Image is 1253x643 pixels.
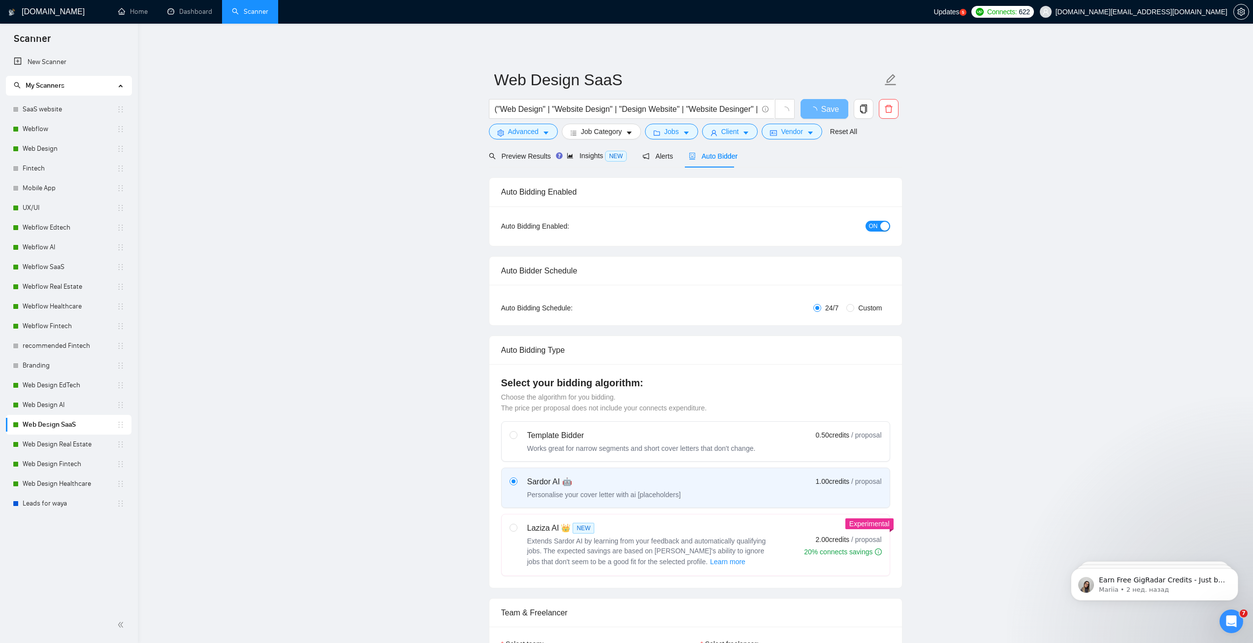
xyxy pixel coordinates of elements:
span: info-circle [762,106,769,112]
button: userClientcaret-down [702,124,758,139]
img: logo [8,4,15,20]
button: settingAdvancedcaret-down [489,124,558,139]
a: Web Design [23,139,117,159]
li: Web Design Fintech [6,454,131,474]
li: New Scanner [6,52,131,72]
a: Web Design Healthcare [23,474,117,494]
span: / proposal [851,476,881,486]
span: caret-down [807,129,814,136]
a: Webflow Edtech [23,218,117,237]
span: Custom [854,303,886,313]
span: holder [117,500,125,508]
span: notification [643,153,649,160]
span: Scanner [6,32,59,52]
span: holder [117,283,125,291]
a: recommended Fintech [23,336,117,356]
div: Auto Bidder Schedule [501,257,890,285]
a: Fintech [23,159,117,178]
span: caret-down [683,129,690,136]
span: holder [117,263,125,271]
li: Web Design Real Estate [6,435,131,454]
span: search [14,82,21,89]
div: Personalise your cover letter with ai [placeholders] [527,490,681,500]
span: 2.00 credits [816,534,849,545]
span: 24/7 [821,303,842,313]
span: NEW [605,151,627,162]
span: delete [879,104,898,113]
a: Webflow [23,119,117,139]
div: Team & Freelancer [501,599,890,627]
span: holder [117,184,125,192]
li: SaaS website [6,100,131,119]
span: caret-down [543,129,549,136]
span: NEW [573,523,594,534]
span: Choose the algorithm for you bidding. The price per proposal does not include your connects expen... [501,393,707,412]
span: Vendor [781,126,803,137]
button: folderJobscaret-down [645,124,698,139]
span: holder [117,381,125,389]
li: Web Design Healthcare [6,474,131,494]
span: search [489,153,496,160]
span: Client [721,126,739,137]
li: Webflow AI [6,237,131,257]
iframe: Intercom notifications сообщение [1056,547,1253,616]
span: user [1042,8,1049,15]
span: Experimental [849,520,890,528]
span: idcard [770,129,777,136]
span: Save [821,103,839,115]
div: Auto Bidding Enabled: [501,221,631,232]
a: UX/UI [23,198,117,218]
a: Webflow Fintech [23,316,117,336]
button: setting [1233,4,1249,20]
span: holder [117,165,125,172]
span: 👑 [561,522,571,534]
span: holder [117,440,125,448]
span: setting [497,129,504,136]
span: Insights [567,152,627,160]
span: loading [809,106,821,114]
li: Webflow Fintech [6,316,131,336]
a: Webflow Real Estate [23,277,117,297]
span: holder [117,322,125,330]
span: ON [869,221,878,232]
a: Web Design EdTech [23,375,117,395]
h4: Select your bidding algorithm: [501,376,890,390]
li: UX/UI [6,198,131,218]
span: holder [117,401,125,409]
span: holder [117,105,125,113]
button: barsJob Categorycaret-down [562,124,641,139]
div: Tooltip anchor [555,151,564,160]
li: Webflow Edtech [6,218,131,237]
span: user [710,129,717,136]
span: My Scanners [26,81,64,90]
a: SaaS website [23,100,117,119]
span: Alerts [643,152,673,160]
a: Web Design Fintech [23,454,117,474]
div: Sardor AI 🤖 [527,476,681,488]
li: Web Design SaaS [6,415,131,435]
div: Works great for narrow segments and short cover letters that don't change. [527,443,756,453]
a: Webflow SaaS [23,257,117,277]
li: Webflow Real Estate [6,277,131,297]
li: Web Design EdTech [6,375,131,395]
button: copy [854,99,873,119]
div: Auto Bidding Enabled [501,178,890,206]
span: holder [117,362,125,370]
a: New Scanner [14,52,124,72]
a: Branding [23,356,117,375]
a: homeHome [118,7,148,16]
div: Auto Bidding Type [501,336,890,364]
a: dashboardDashboard [167,7,212,16]
button: delete [879,99,899,119]
span: holder [117,342,125,350]
a: 5 [960,9,966,16]
span: holder [117,243,125,251]
div: Laziza AI [527,522,773,534]
span: holder [117,460,125,468]
button: Laziza AI NEWExtends Sardor AI by learning from your feedback and automatically qualifying jobs. ... [709,556,746,568]
span: area-chart [567,152,574,159]
span: loading [780,106,789,115]
span: / proposal [851,535,881,544]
